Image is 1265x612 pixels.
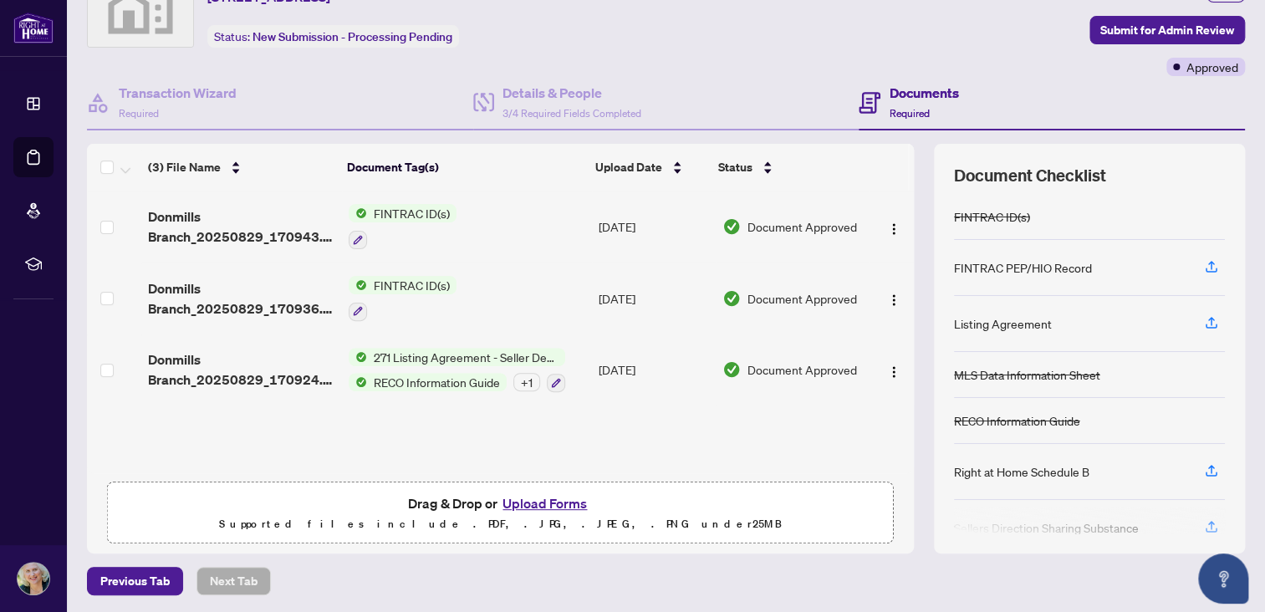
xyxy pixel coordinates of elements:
[100,568,170,594] span: Previous Tab
[1198,553,1248,604] button: Open asap
[889,107,929,120] span: Required
[1186,58,1238,76] span: Approved
[954,462,1089,481] div: Right at Home Schedule B
[148,349,334,390] span: Donmills Branch_20250829_170924.pdf
[196,567,271,595] button: Next Tab
[513,373,540,391] div: + 1
[889,83,958,103] h4: Documents
[887,222,900,236] img: Logo
[954,258,1092,277] div: FINTRAC PEP/HIO Record
[712,144,865,191] th: Status
[880,285,907,312] button: Logo
[148,158,221,176] span: (3) File Name
[954,164,1106,187] span: Document Checklist
[747,289,857,308] span: Document Approved
[1089,16,1245,44] button: Submit for Admin Review
[408,492,592,514] span: Drag & Drop or
[119,83,237,103] h4: Transaction Wizard
[349,276,457,321] button: Status IconFINTRAC ID(s)
[349,373,367,391] img: Status Icon
[722,289,741,308] img: Document Status
[595,158,662,176] span: Upload Date
[589,144,712,191] th: Upload Date
[340,144,589,191] th: Document Tag(s)
[592,263,716,334] td: [DATE]
[349,348,367,366] img: Status Icon
[367,204,457,222] span: FINTRAC ID(s)
[367,348,565,366] span: 271 Listing Agreement - Seller Designated Representation Agreement Authority to Offer for Sale
[887,365,900,379] img: Logo
[87,567,183,595] button: Previous Tab
[349,204,457,249] button: Status IconFINTRAC ID(s)
[148,278,334,319] span: Donmills Branch_20250829_170936.pdf
[502,83,641,103] h4: Details & People
[722,360,741,379] img: Document Status
[252,29,452,44] span: New Submission - Processing Pending
[880,356,907,383] button: Logo
[148,207,334,247] span: Donmills Branch_20250829_170943.pdf
[954,411,1080,430] div: RECO Information Guide
[954,207,1030,226] div: FINTRAC ID(s)
[887,293,900,307] img: Logo
[880,213,907,240] button: Logo
[954,314,1052,333] div: Listing Agreement
[1100,17,1234,43] span: Submit for Admin Review
[747,360,857,379] span: Document Approved
[207,25,459,48] div: Status:
[18,563,49,594] img: Profile Icon
[141,144,340,191] th: (3) File Name
[718,158,752,176] span: Status
[722,217,741,236] img: Document Status
[118,514,883,534] p: Supported files include .PDF, .JPG, .JPEG, .PNG under 25 MB
[367,276,457,294] span: FINTRAC ID(s)
[13,13,54,43] img: logo
[954,365,1100,384] div: MLS Data Information Sheet
[497,492,592,514] button: Upload Forms
[747,217,857,236] span: Document Approved
[349,348,565,393] button: Status Icon271 Listing Agreement - Seller Designated Representation Agreement Authority to Offer ...
[349,204,367,222] img: Status Icon
[502,107,641,120] span: 3/4 Required Fields Completed
[592,334,716,406] td: [DATE]
[108,482,893,544] span: Drag & Drop orUpload FormsSupported files include .PDF, .JPG, .JPEG, .PNG under25MB
[592,191,716,263] td: [DATE]
[119,107,159,120] span: Required
[367,373,507,391] span: RECO Information Guide
[349,276,367,294] img: Status Icon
